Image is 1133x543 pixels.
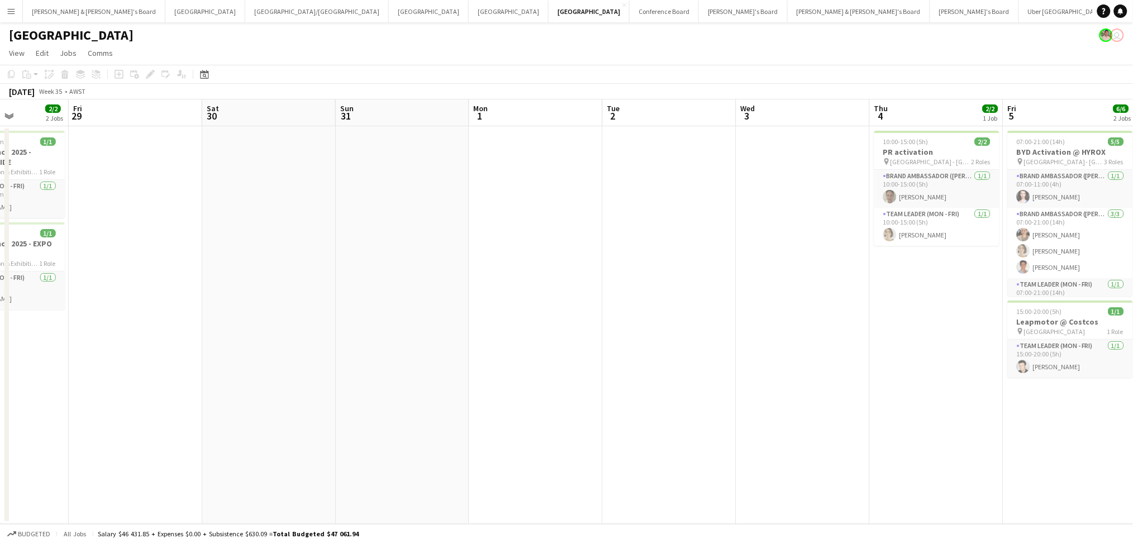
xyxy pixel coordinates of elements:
button: [GEOGRAPHIC_DATA] [389,1,469,22]
span: All jobs [61,530,88,538]
app-user-avatar: Arrence Torres [1099,28,1113,42]
button: Budgeted [6,528,52,540]
button: Uber [GEOGRAPHIC_DATA] [1019,1,1113,22]
button: [GEOGRAPHIC_DATA] [549,1,630,22]
button: [PERSON_NAME] & [PERSON_NAME]'s Board [788,1,930,22]
app-user-avatar: James Millard [1111,28,1124,42]
button: Conference Board [630,1,699,22]
button: [PERSON_NAME]'s Board [699,1,788,22]
button: [GEOGRAPHIC_DATA] [469,1,549,22]
button: [GEOGRAPHIC_DATA]/[GEOGRAPHIC_DATA] [245,1,389,22]
span: Budgeted [18,530,50,538]
button: [PERSON_NAME]'s Board [930,1,1019,22]
div: Salary $46 431.85 + Expenses $0.00 + Subsistence $630.09 = [98,530,359,538]
button: [PERSON_NAME] & [PERSON_NAME]'s Board [23,1,165,22]
button: [GEOGRAPHIC_DATA] [165,1,245,22]
span: Total Budgeted $47 061.94 [273,530,359,538]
